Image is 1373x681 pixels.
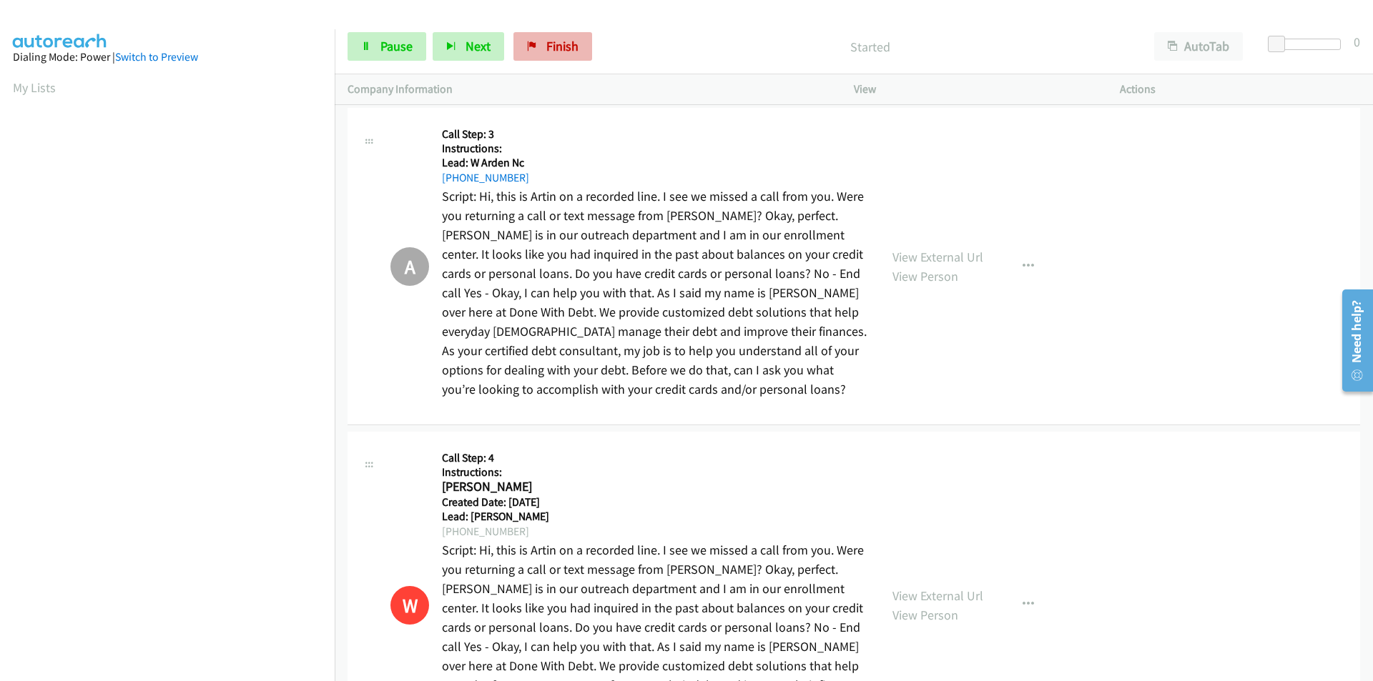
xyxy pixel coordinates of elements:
[442,509,867,524] h5: Lead: [PERSON_NAME]
[442,465,867,479] h5: Instructions:
[854,81,1094,98] p: View
[442,187,867,399] p: Script: Hi, this is Artin on a recorded line. I see we missed a call from you. Were you returning...
[390,586,429,625] h1: W
[442,451,867,465] h5: Call Step: 4
[1120,81,1360,98] p: Actions
[611,37,1128,56] p: Started
[1275,39,1341,50] div: Delay between calls (in seconds)
[546,38,579,54] span: Finish
[1354,32,1360,51] div: 0
[433,32,504,61] button: Next
[442,127,867,141] h5: Call Step: 3
[1154,32,1243,61] button: AutoTab
[348,81,828,98] p: Company Information
[13,79,56,96] a: My Lists
[115,50,198,64] a: Switch to Preview
[892,607,958,623] a: View Person
[13,49,322,66] div: Dialing Mode: Power |
[892,587,983,604] a: View External Url
[892,268,958,284] a: View Person
[390,247,429,286] h1: A
[892,249,983,265] a: View External Url
[466,38,491,54] span: Next
[442,495,867,509] h5: Created Date: [DATE]
[348,32,426,61] a: Pause
[380,38,413,54] span: Pause
[442,141,867,156] h5: Instructions:
[442,171,529,184] a: [PHONE_NUMBER]
[513,32,592,61] a: Finish
[390,586,429,625] div: This number is on the do not call list
[442,523,867,540] div: [PHONE_NUMBER]
[442,156,867,170] h5: Lead: W Arden Nc
[1332,284,1373,397] iframe: Resource Center
[442,479,862,495] h2: [PERSON_NAME]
